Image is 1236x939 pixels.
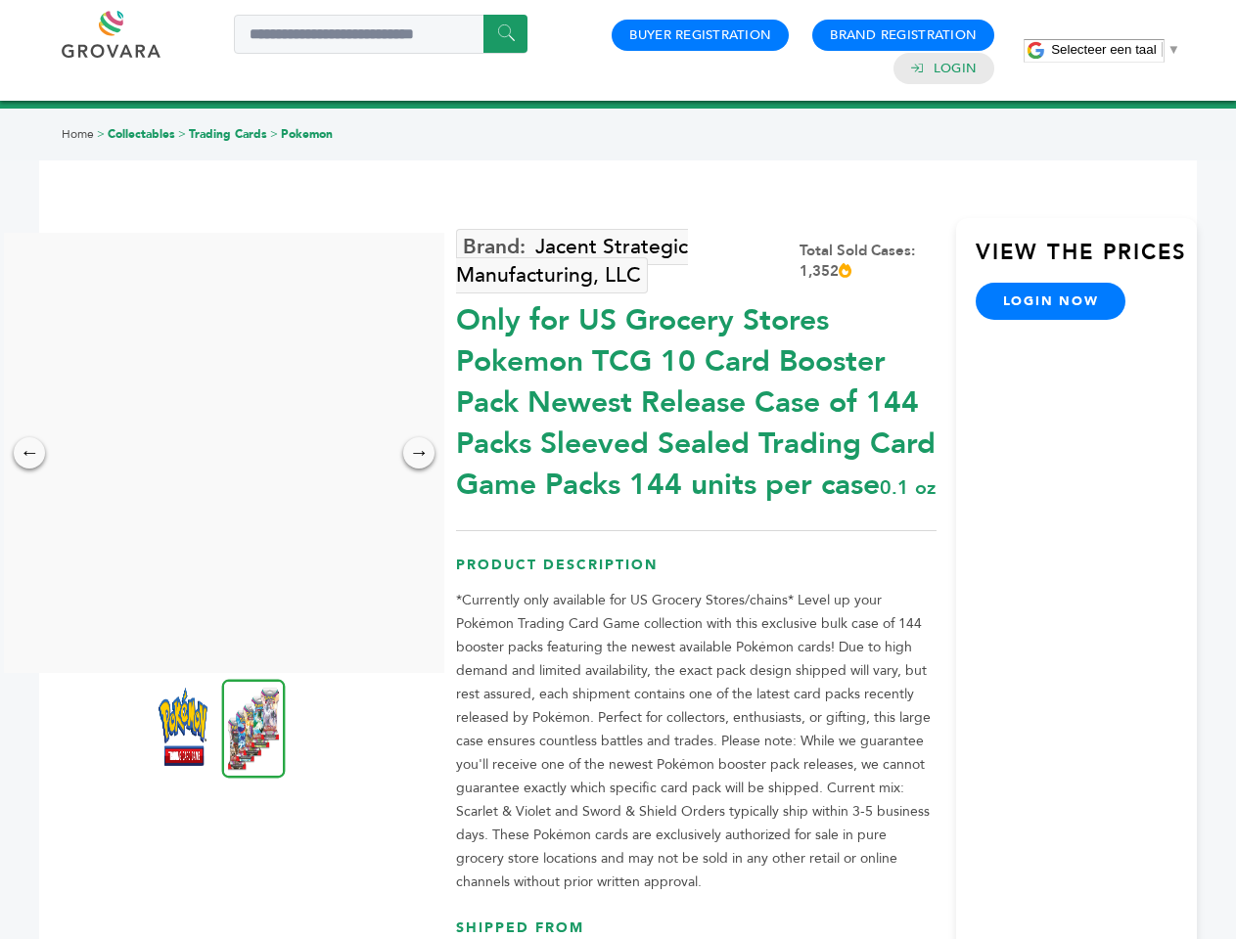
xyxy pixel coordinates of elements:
a: Collectables [108,126,175,142]
img: *Only for US Grocery Stores* Pokemon TCG 10 Card Booster Pack – Newest Release (Case of 144 Packs... [222,679,286,778]
a: Jacent Strategic Manufacturing, LLC [456,229,688,293]
a: Home [62,126,94,142]
span: Selecteer een taal [1051,42,1156,57]
span: ▼ [1167,42,1180,57]
div: Total Sold Cases: 1,352 [800,241,937,282]
img: *Only for US Grocery Stores* Pokemon TCG 10 Card Booster Pack – Newest Release (Case of 144 Packs... [159,688,207,766]
p: *Currently only available for US Grocery Stores/chains* Level up your Pokémon Trading Card Game c... [456,589,937,894]
h3: View the Prices [976,238,1197,283]
a: Buyer Registration [629,26,771,44]
input: Search a product or brand... [234,15,527,54]
span: > [270,126,278,142]
div: ← [14,437,45,469]
h3: Product Description [456,556,937,590]
a: Selecteer een taal​ [1051,42,1180,57]
a: Login [934,60,977,77]
div: Only for US Grocery Stores Pokemon TCG 10 Card Booster Pack Newest Release Case of 144 Packs Slee... [456,291,937,506]
a: Trading Cards [189,126,267,142]
a: Pokemon [281,126,333,142]
span: > [97,126,105,142]
a: login now [976,283,1126,320]
span: 0.1 oz [880,474,936,501]
span: ​ [1162,42,1163,57]
div: → [403,437,435,469]
a: Brand Registration [830,26,977,44]
span: > [178,126,186,142]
